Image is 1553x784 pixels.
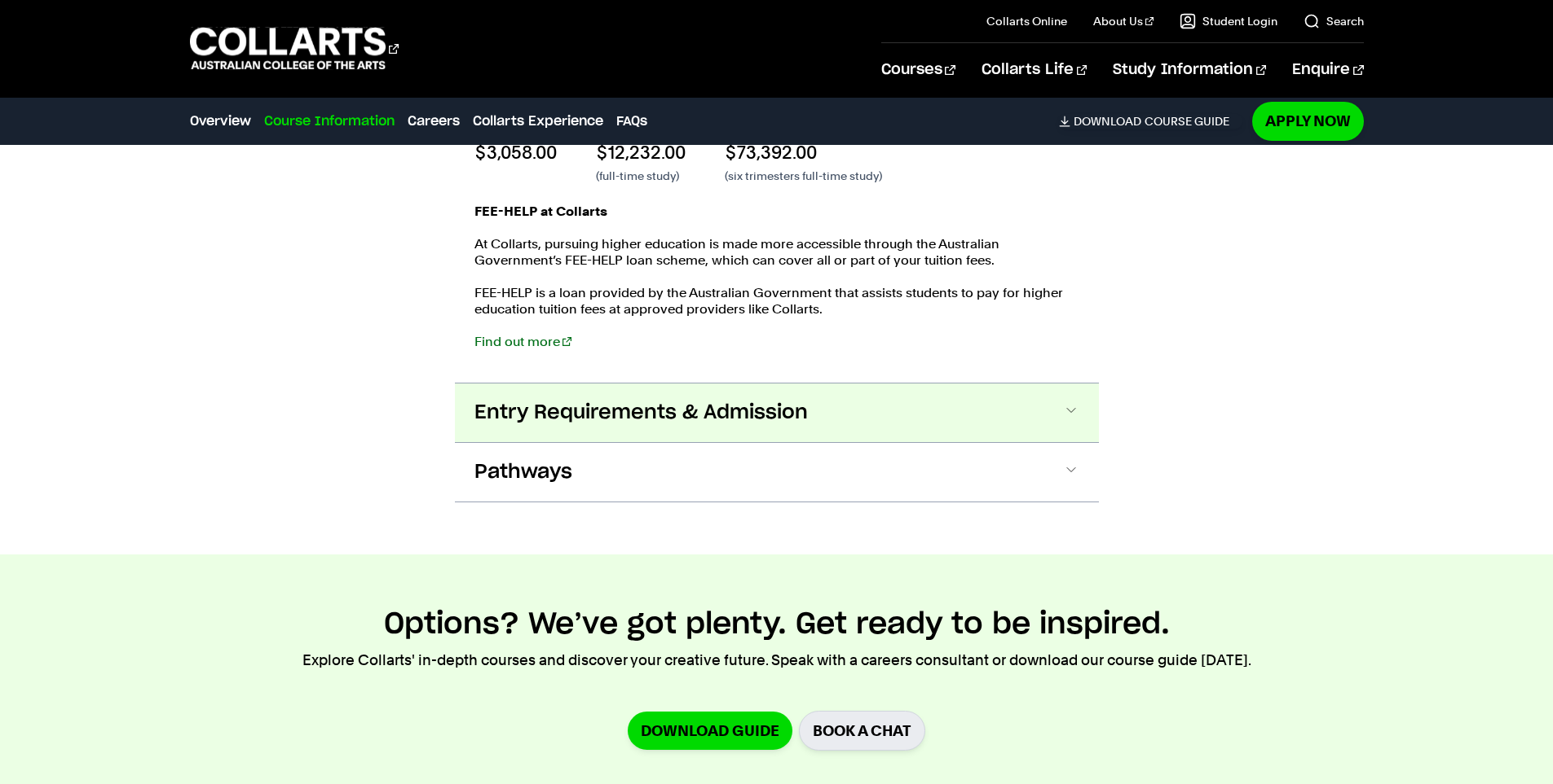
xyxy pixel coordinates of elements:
[1180,13,1277,29] a: Student Login
[408,112,460,131] a: Careers
[455,383,1099,442] button: Entry Requirements & Admission
[190,112,251,131] a: Overview
[455,443,1099,501] button: Pathways
[725,168,882,184] p: (six trimesters full-time study)
[628,712,792,750] a: Download Guide
[474,236,1079,269] p: At Collarts, pursuing higher education is made more accessible through the Australian Government’...
[1304,13,1364,29] a: Search
[799,711,925,751] a: BOOK A CHAT
[725,140,882,164] p: $73,392.00
[596,140,686,164] p: $12,232.00
[264,112,395,131] a: Course Information
[474,285,1079,318] p: FEE-HELP is a loan provided by the Australian Government that assists students to pay for higher ...
[596,168,686,184] p: (full-time study)
[384,607,1170,642] h2: Options? We’ve got plenty. Get ready to be inspired.
[455,11,1099,383] div: Fees & Scholarships
[474,140,557,164] p: $3,058.00
[474,204,607,219] strong: FEE-HELP at Collarts
[986,13,1067,29] a: Collarts Online
[881,43,955,97] a: Courses
[473,112,603,131] a: Collarts Experience
[1093,13,1154,29] a: About Us
[616,112,647,131] a: FAQs
[474,400,808,426] span: Entry Requirements & Admission
[474,334,571,349] a: Find out more
[1074,114,1141,129] span: Download
[190,25,399,72] div: Go to homepage
[1292,43,1363,97] a: Enquire
[1252,102,1364,140] a: Apply Now
[1113,43,1266,97] a: Study Information
[474,459,572,485] span: Pathways
[1059,114,1242,129] a: DownloadCourse Guide
[982,43,1087,97] a: Collarts Life
[302,649,1251,672] p: Explore Collarts' in-depth courses and discover your creative future. Speak with a careers consul...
